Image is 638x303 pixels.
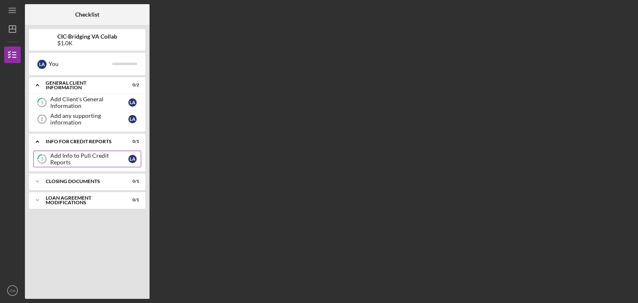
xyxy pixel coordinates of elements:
div: 0 / 1 [124,198,139,203]
text: CH [10,288,15,293]
div: 0 / 1 [124,139,139,144]
div: 0 / 2 [124,83,139,88]
tspan: 3 [41,156,43,162]
a: 1Add Client's General InformationLA [33,94,141,111]
a: 2Add any supporting informationLA [33,111,141,127]
div: Add any supporting information [50,112,128,126]
div: You [49,57,112,71]
div: L A [128,115,137,123]
div: $1.0K [57,40,117,46]
div: 0 / 1 [124,179,139,184]
button: CH [4,282,21,299]
div: Add Client's General Information [50,96,128,109]
b: CIC-Bridging VA Collab [57,33,117,40]
div: Add Info to Pull Credit Reports [50,152,128,166]
div: L A [128,98,137,107]
div: Closing Documents [46,179,118,184]
div: Info for Credit Reports [46,139,118,144]
tspan: 2 [41,117,43,122]
div: General Client Information [46,81,118,90]
div: L A [37,60,47,69]
div: L A [128,155,137,163]
a: 3Add Info to Pull Credit ReportsLA [33,151,141,167]
b: Checklist [75,11,99,18]
tspan: 1 [41,100,43,105]
div: LOAN AGREEMENT MODIFICATIONS [46,195,118,205]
